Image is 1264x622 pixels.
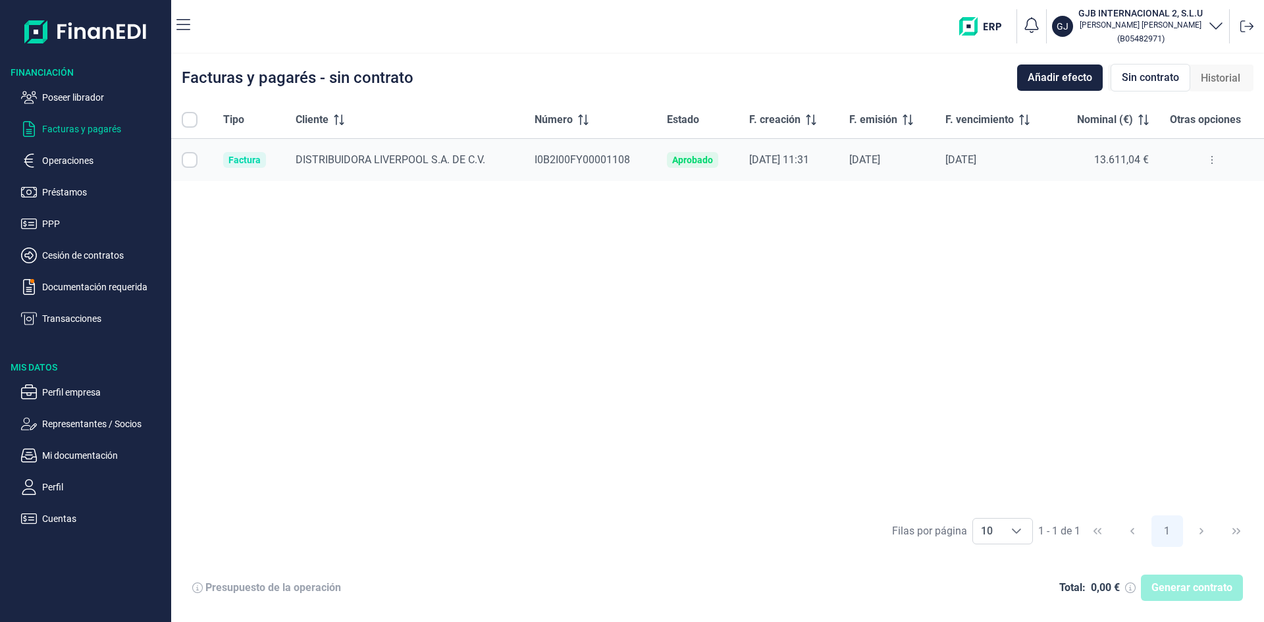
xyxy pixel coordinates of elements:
[21,216,166,232] button: PPP
[296,153,485,166] span: DISTRIBUIDORA LIVERPOOL S.A. DE C.V.
[892,523,967,539] div: Filas por página
[1077,112,1133,128] span: Nominal (€)
[1091,581,1120,594] div: 0,00 €
[1117,34,1165,43] small: Copiar cif
[1038,526,1080,536] span: 1 - 1 de 1
[21,384,166,400] button: Perfil empresa
[667,112,699,128] span: Estado
[1201,70,1240,86] span: Historial
[1001,519,1032,544] div: Choose
[182,112,197,128] div: All items unselected
[945,153,1043,167] div: [DATE]
[182,152,197,168] div: Row Selected null
[1190,65,1251,91] div: Historial
[1052,7,1224,46] button: GJGJB INTERNACIONAL 2, S.L.U[PERSON_NAME] [PERSON_NAME](B05482971)
[1057,20,1068,33] p: GJ
[42,153,166,168] p: Operaciones
[1078,20,1203,30] p: [PERSON_NAME] [PERSON_NAME]
[1094,153,1149,166] span: 13.611,04 €
[849,153,924,167] div: [DATE]
[24,11,147,53] img: Logo de aplicación
[1017,65,1103,91] button: Añadir efecto
[1122,70,1179,86] span: Sin contrato
[21,279,166,295] button: Documentación requerida
[21,247,166,263] button: Cesión de contratos
[959,17,1011,36] img: erp
[42,216,166,232] p: PPP
[42,279,166,295] p: Documentación requerida
[42,184,166,200] p: Préstamos
[42,90,166,105] p: Poseer librador
[296,112,329,128] span: Cliente
[1028,70,1092,86] span: Añadir efecto
[749,153,828,167] div: [DATE] 11:31
[1186,515,1217,547] button: Next Page
[182,70,413,86] div: Facturas y pagarés - sin contrato
[223,112,244,128] span: Tipo
[535,153,630,166] span: I0B2I00FY00001108
[21,416,166,432] button: Representantes / Socios
[973,519,1001,544] span: 10
[42,384,166,400] p: Perfil empresa
[1170,112,1241,128] span: Otras opciones
[1111,64,1190,91] div: Sin contrato
[205,581,341,594] div: Presupuesto de la operación
[672,155,713,165] div: Aprobado
[849,112,897,128] span: F. emisión
[42,416,166,432] p: Representantes / Socios
[1082,515,1113,547] button: First Page
[42,448,166,463] p: Mi documentación
[1059,581,1086,594] div: Total:
[42,511,166,527] p: Cuentas
[21,90,166,105] button: Poseer librador
[21,311,166,326] button: Transacciones
[42,479,166,495] p: Perfil
[42,121,166,137] p: Facturas y pagarés
[21,479,166,495] button: Perfil
[21,511,166,527] button: Cuentas
[1078,7,1203,20] h3: GJB INTERNACIONAL 2, S.L.U
[1221,515,1252,547] button: Last Page
[228,155,261,165] div: Factura
[42,247,166,263] p: Cesión de contratos
[535,112,573,128] span: Número
[1117,515,1148,547] button: Previous Page
[21,153,166,168] button: Operaciones
[42,311,166,326] p: Transacciones
[749,112,801,128] span: F. creación
[21,184,166,200] button: Préstamos
[945,112,1014,128] span: F. vencimiento
[21,121,166,137] button: Facturas y pagarés
[21,448,166,463] button: Mi documentación
[1151,515,1183,547] button: Page 1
